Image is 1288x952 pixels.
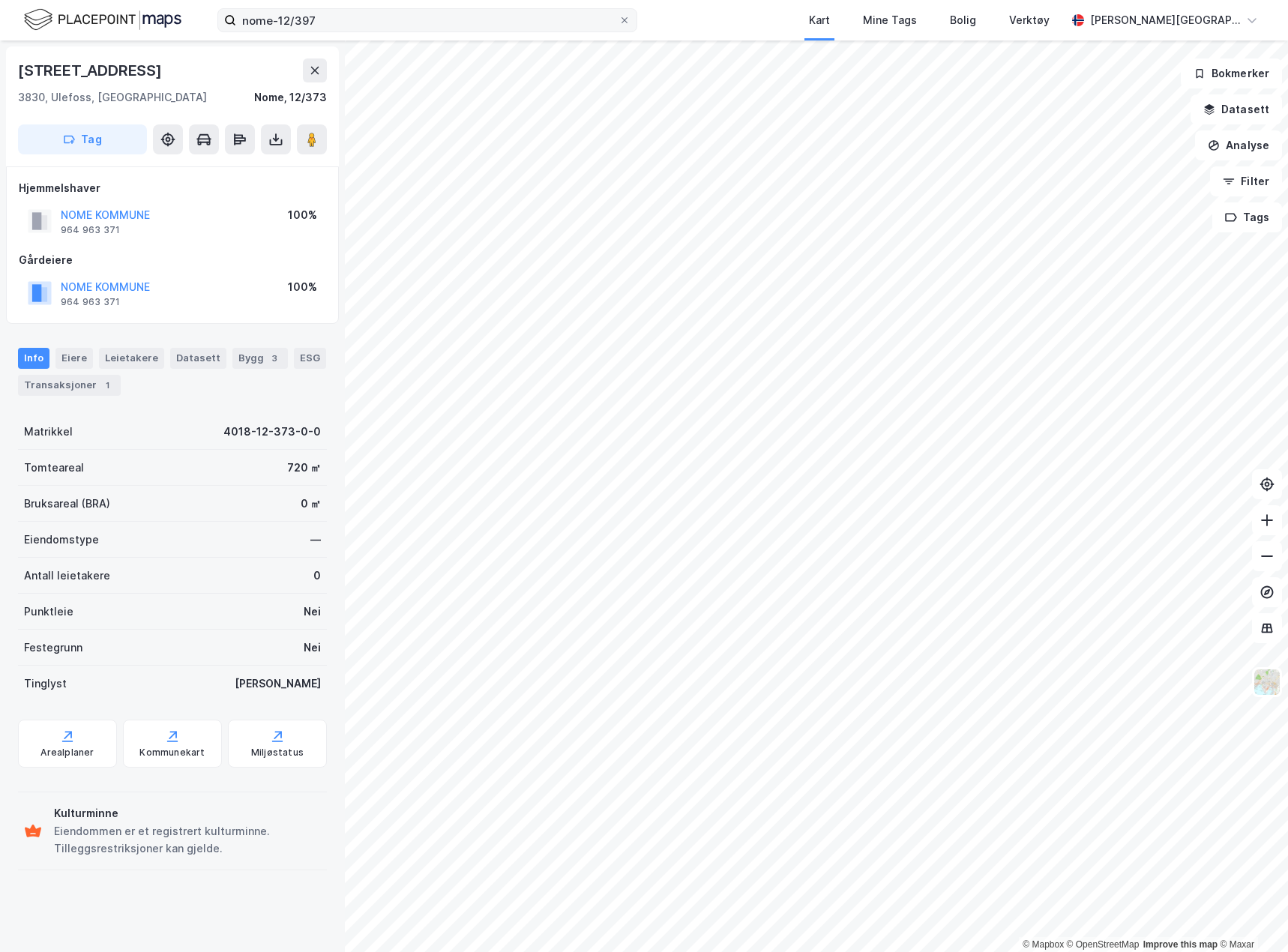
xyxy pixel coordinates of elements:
[1023,939,1064,950] a: Mapbox
[99,348,164,369] div: Leietakere
[139,747,205,759] div: Kommunekart
[310,531,321,549] div: —
[54,804,321,822] div: Kulturminne
[24,495,110,513] div: Bruksareal (BRA)
[1213,880,1288,952] div: Kontrollprogram for chat
[863,11,917,29] div: Mine Tags
[1181,58,1282,88] button: Bokmerker
[61,296,120,308] div: 964 963 371
[304,603,321,621] div: Nei
[236,9,619,31] input: Søk på adresse, matrikkel, gårdeiere, leietakere eller personer
[18,88,207,106] div: 3830, Ulefoss, [GEOGRAPHIC_DATA]
[24,603,73,621] div: Punktleie
[288,206,317,224] div: 100%
[1253,668,1281,696] img: Z
[18,124,147,154] button: Tag
[304,639,321,657] div: Nei
[251,747,304,759] div: Miljøstatus
[24,567,110,585] div: Antall leietakere
[19,179,326,197] div: Hjemmelshaver
[100,378,115,393] div: 1
[1009,11,1050,29] div: Verktøy
[61,224,120,236] div: 964 963 371
[1090,11,1240,29] div: [PERSON_NAME][GEOGRAPHIC_DATA]
[55,348,93,369] div: Eiere
[24,459,84,477] div: Tomteareal
[1143,939,1218,950] a: Improve this map
[19,251,326,269] div: Gårdeiere
[223,423,321,441] div: 4018-12-373-0-0
[24,639,82,657] div: Festegrunn
[24,531,99,549] div: Eiendomstype
[1067,939,1140,950] a: OpenStreetMap
[18,375,121,396] div: Transaksjoner
[294,348,326,369] div: ESG
[950,11,976,29] div: Bolig
[301,495,321,513] div: 0 ㎡
[1195,130,1282,160] button: Analyse
[809,11,830,29] div: Kart
[1210,166,1282,196] button: Filter
[54,822,321,858] div: Eiendommen er et registrert kulturminne. Tilleggsrestriksjoner kan gjelde.
[170,348,226,369] div: Datasett
[232,348,288,369] div: Bygg
[267,351,282,366] div: 3
[24,7,181,33] img: logo.f888ab2527a4732fd821a326f86c7f29.svg
[24,423,73,441] div: Matrikkel
[40,747,94,759] div: Arealplaner
[18,348,49,369] div: Info
[24,675,67,693] div: Tinglyst
[235,675,321,693] div: [PERSON_NAME]
[1213,880,1288,952] iframe: Chat Widget
[287,459,321,477] div: 720 ㎡
[1191,94,1282,124] button: Datasett
[313,567,321,585] div: 0
[288,278,317,296] div: 100%
[18,58,165,82] div: [STREET_ADDRESS]
[1212,202,1282,232] button: Tags
[254,88,327,106] div: Nome, 12/373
